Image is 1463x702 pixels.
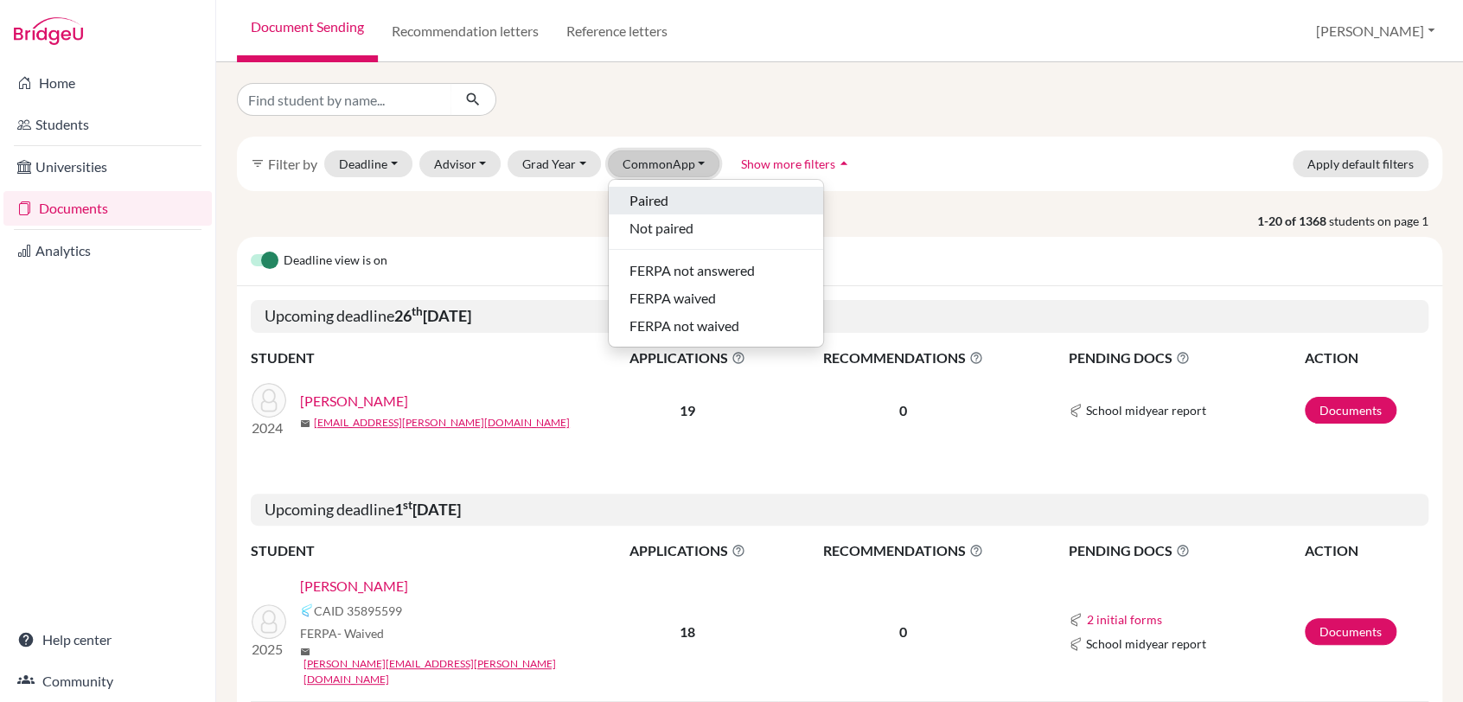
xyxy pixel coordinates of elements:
img: Chacko, Amit Kochackan [252,383,286,418]
span: mail [300,647,310,657]
b: 1 [DATE] [394,500,461,519]
span: mail [300,418,310,429]
img: Common App logo [1069,613,1083,627]
button: Advisor [419,150,502,177]
a: Analytics [3,233,212,268]
a: Help center [3,622,212,657]
a: Home [3,66,212,100]
th: STUDENT [251,539,597,562]
span: students on page 1 [1329,212,1442,230]
button: Not paired [609,214,823,242]
span: - Waived [337,626,384,641]
button: FERPA not answered [609,257,823,284]
span: PENDING DOCS [1069,540,1303,561]
span: FERPA [300,624,384,642]
span: APPLICATIONS [597,348,777,368]
b: 19 [680,402,695,418]
p: 0 [779,400,1026,421]
sup: st [403,498,412,512]
span: FERPA waived [629,288,716,309]
span: RECOMMENDATIONS [779,348,1026,368]
button: Paired [609,187,823,214]
a: Community [3,664,212,699]
h5: Upcoming deadline [251,300,1428,333]
button: Apply default filters [1293,150,1428,177]
a: Documents [3,191,212,226]
button: CommonApp [608,150,720,177]
span: APPLICATIONS [597,540,777,561]
b: 26 [DATE] [394,306,471,325]
a: Documents [1305,618,1396,645]
button: [PERSON_NAME] [1308,15,1442,48]
p: 0 [779,622,1026,642]
span: Filter by [268,156,317,172]
img: Common App logo [1069,637,1083,651]
a: [PERSON_NAME] [300,391,408,412]
p: 2025 [252,639,286,660]
th: STUDENT [251,347,597,369]
span: FERPA not answered [629,260,755,281]
span: Show more filters [741,156,835,171]
i: filter_list [251,156,265,170]
button: 2 initial forms [1086,609,1163,629]
span: PENDING DOCS [1069,348,1303,368]
a: Students [3,107,212,142]
button: FERPA not waived [609,312,823,340]
p: 2024 [252,418,286,438]
button: Deadline [324,150,412,177]
strong: 1-20 of 1368 [1257,212,1329,230]
a: [EMAIL_ADDRESS][PERSON_NAME][DOMAIN_NAME] [314,415,570,431]
span: School midyear report [1086,401,1206,419]
sup: th [412,304,423,318]
span: Paired [629,190,668,211]
img: Common App logo [300,603,314,617]
img: Bhesania, Aryav [252,604,286,639]
i: arrow_drop_up [835,155,853,172]
th: ACTION [1304,539,1428,562]
a: [PERSON_NAME] [300,576,408,597]
button: Show more filtersarrow_drop_up [726,150,867,177]
img: Common App logo [1069,404,1083,418]
span: FERPA not waived [629,316,739,336]
a: Universities [3,150,212,184]
span: School midyear report [1086,635,1206,653]
div: CommonApp [608,179,824,348]
span: CAID 35895599 [314,602,402,620]
span: Deadline view is on [284,251,387,271]
a: [PERSON_NAME][EMAIL_ADDRESS][PERSON_NAME][DOMAIN_NAME] [303,656,609,687]
a: Documents [1305,397,1396,424]
img: Bridge-U [14,17,83,45]
button: Grad Year [508,150,601,177]
input: Find student by name... [237,83,451,116]
button: FERPA waived [609,284,823,312]
h5: Upcoming deadline [251,494,1428,526]
th: ACTION [1304,347,1428,369]
b: 18 [680,623,695,640]
span: RECOMMENDATIONS [779,540,1026,561]
span: Not paired [629,218,693,239]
